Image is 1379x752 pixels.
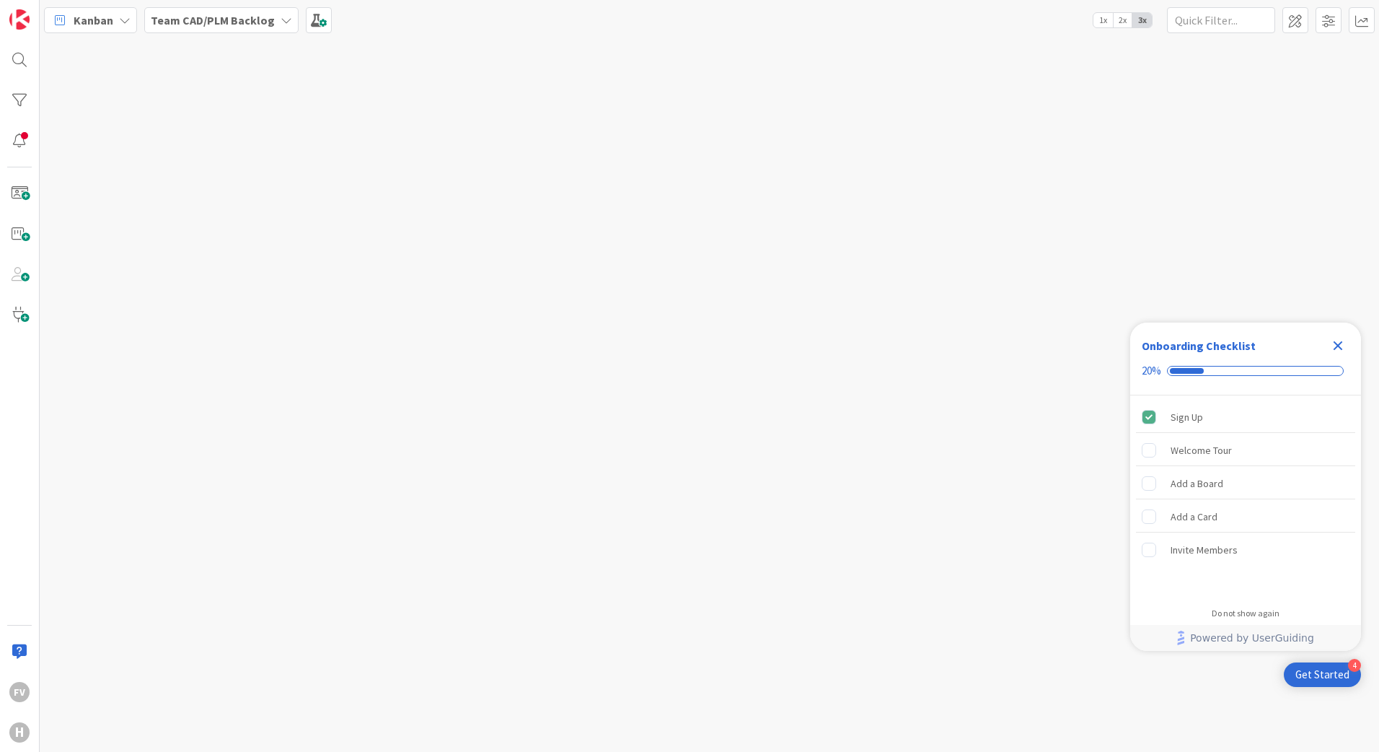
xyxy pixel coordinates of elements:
div: Open Get Started checklist, remaining modules: 4 [1284,663,1361,687]
div: Add a Card [1171,508,1217,525]
div: Onboarding Checklist [1142,337,1256,354]
div: H [9,722,30,743]
div: Close Checklist [1326,334,1349,357]
div: Checklist Container [1130,323,1361,651]
div: Add a Card is incomplete. [1136,501,1355,533]
div: Sign Up [1171,408,1203,426]
div: Invite Members is incomplete. [1136,534,1355,566]
span: 2x [1113,13,1132,27]
input: Quick Filter... [1167,7,1275,33]
div: Get Started [1295,668,1349,682]
img: Visit kanbanzone.com [9,9,30,30]
div: Add a Board [1171,475,1223,492]
div: Add a Board is incomplete. [1136,468,1355,499]
div: 4 [1348,659,1361,672]
div: 20% [1142,364,1161,377]
div: Invite Members [1171,541,1238,559]
a: Powered by UserGuiding [1137,625,1354,651]
div: Welcome Tour is incomplete. [1136,434,1355,466]
div: FV [9,682,30,702]
span: Powered by UserGuiding [1190,629,1314,647]
div: Sign Up is complete. [1136,401,1355,433]
span: 1x [1093,13,1113,27]
div: Footer [1130,625,1361,651]
b: Team CAD/PLM Backlog [151,13,275,27]
div: Checklist progress: 20% [1142,364,1349,377]
div: Welcome Tour [1171,442,1232,459]
div: Do not show again [1212,608,1279,619]
div: Checklist items [1130,395,1361,598]
span: 3x [1132,13,1152,27]
span: Kanban [74,12,113,29]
